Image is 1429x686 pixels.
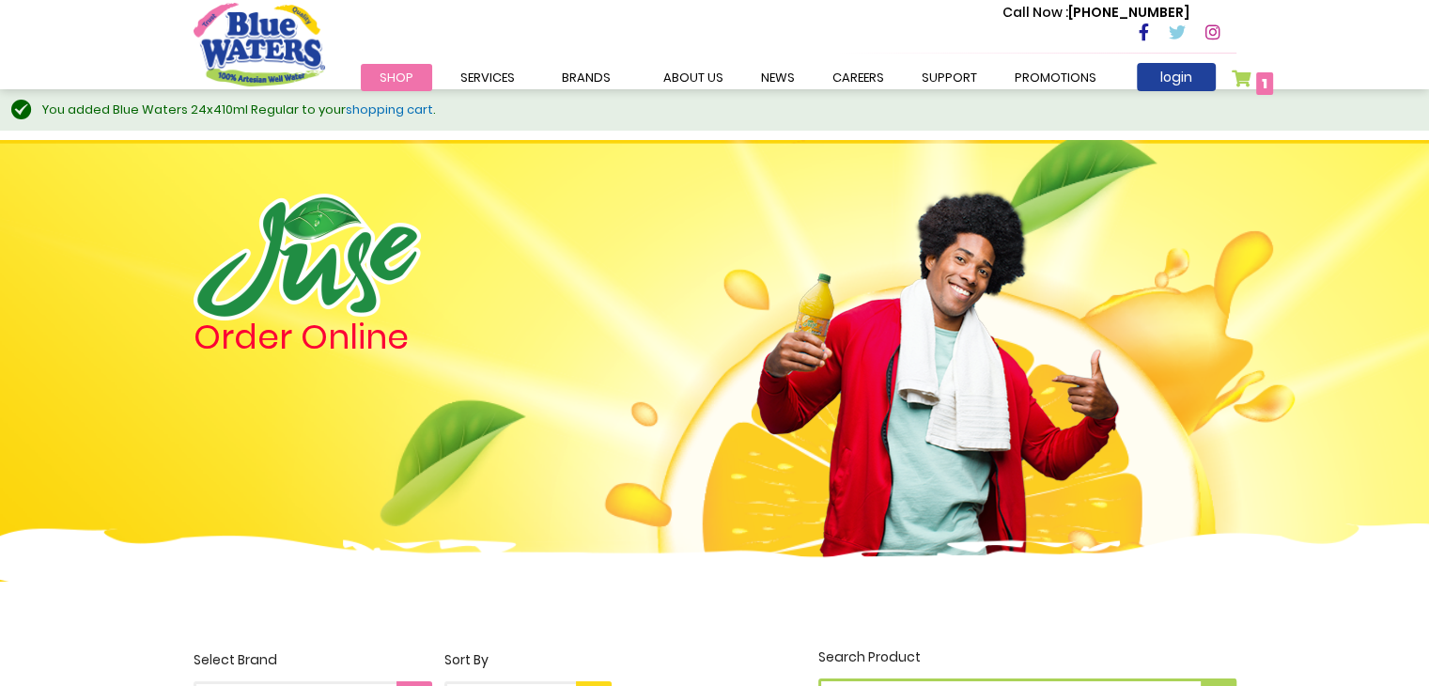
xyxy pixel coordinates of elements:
[1232,70,1274,97] a: 1
[903,64,996,91] a: support
[1002,3,1068,22] span: Call Now :
[742,64,814,91] a: News
[1137,63,1216,91] a: login
[562,69,611,86] span: Brands
[346,101,433,118] a: shopping cart
[460,69,515,86] span: Services
[380,69,413,86] span: Shop
[194,320,612,354] h4: Order Online
[1262,74,1267,93] span: 1
[194,194,421,320] img: logo
[1002,3,1189,23] p: [PHONE_NUMBER]
[754,159,1121,561] img: man.png
[814,64,903,91] a: careers
[444,650,612,670] div: Sort By
[194,3,325,86] a: store logo
[996,64,1115,91] a: Promotions
[645,64,742,91] a: about us
[42,101,1410,119] div: You added Blue Waters 24x410ml Regular to your .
